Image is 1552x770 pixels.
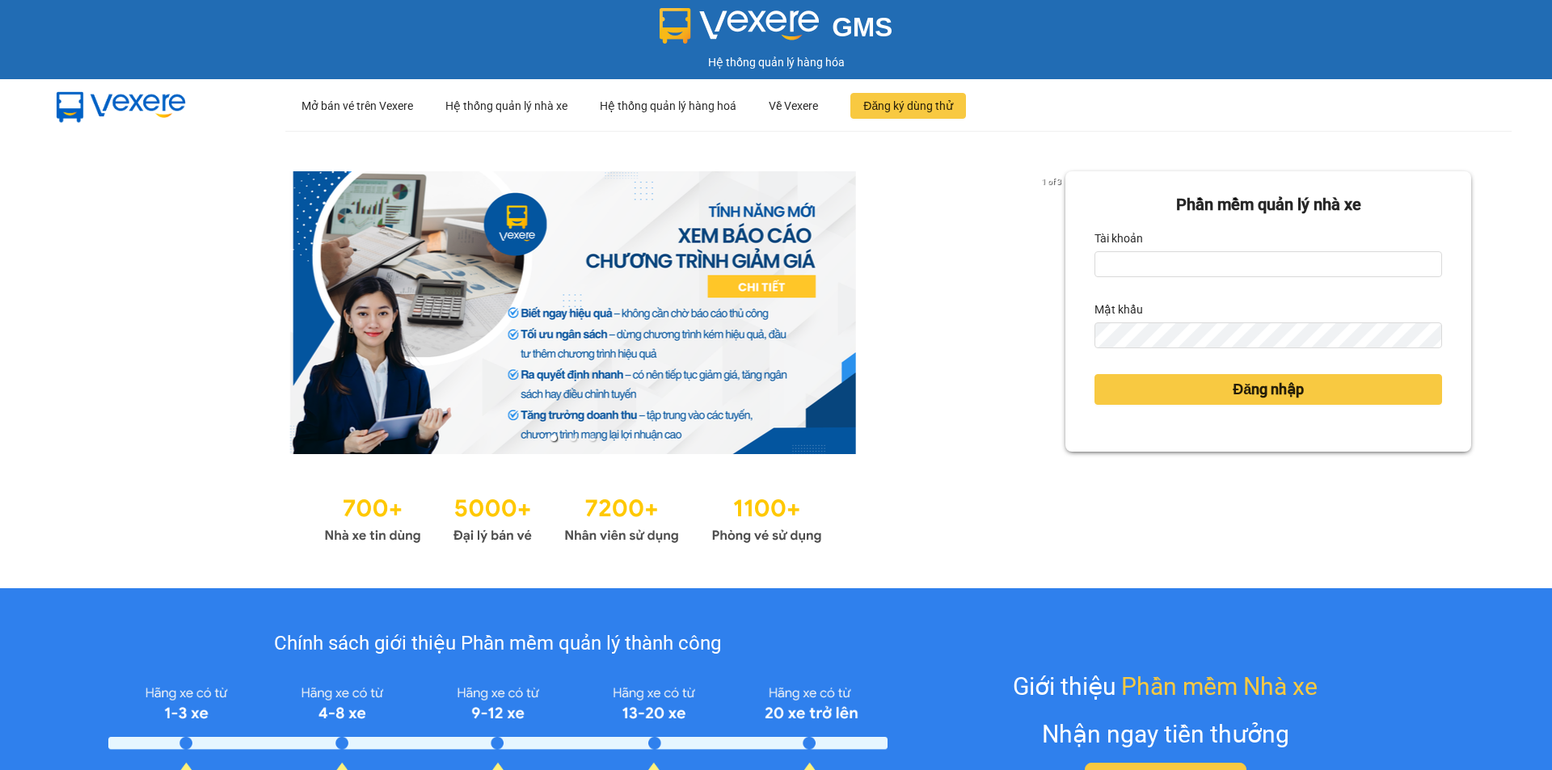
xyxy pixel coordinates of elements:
div: Nhận ngay tiền thưởng [1042,715,1289,753]
li: slide item 2 [570,435,576,441]
button: next slide / item [1043,171,1065,454]
div: Chính sách giới thiệu Phần mềm quản lý thành công [108,629,887,659]
div: Về Vexere [769,80,818,132]
span: Đăng nhập [1233,378,1304,401]
img: mbUUG5Q.png [40,79,202,133]
div: Hệ thống quản lý hàng hóa [4,53,1548,71]
div: Giới thiệu [1013,667,1318,705]
label: Tài khoản [1094,225,1143,251]
img: Statistics.png [324,486,822,548]
p: 1 of 3 [1037,171,1065,192]
button: previous slide / item [81,171,103,454]
input: Tài khoản [1094,251,1442,277]
button: Đăng ký dùng thử [850,93,966,119]
div: Mở bán vé trên Vexere [302,80,413,132]
div: Hệ thống quản lý nhà xe [445,80,567,132]
li: slide item 1 [550,435,557,441]
input: Mật khẩu [1094,322,1442,348]
li: slide item 3 [589,435,596,441]
a: GMS [660,24,893,37]
span: Phần mềm Nhà xe [1121,667,1318,705]
button: Đăng nhập [1094,374,1442,405]
span: GMS [832,12,892,42]
label: Mật khẩu [1094,297,1143,322]
div: Phần mềm quản lý nhà xe [1094,192,1442,217]
div: Hệ thống quản lý hàng hoá [600,80,736,132]
img: logo 2 [660,8,820,44]
span: Đăng ký dùng thử [863,97,953,115]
